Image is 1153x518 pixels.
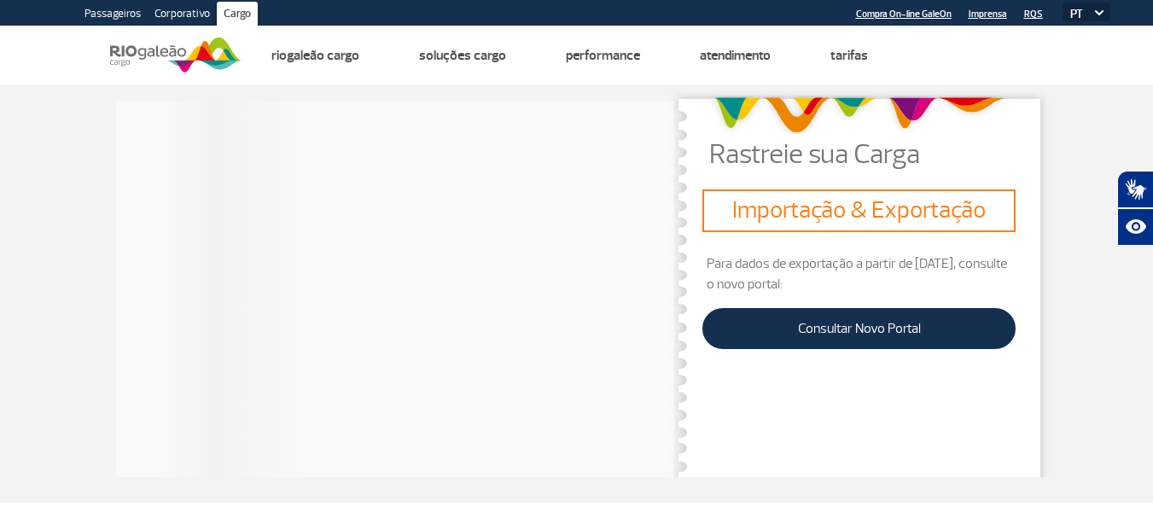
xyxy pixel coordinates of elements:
[969,9,1007,20] a: Imprensa
[700,47,771,64] a: Atendimento
[1117,208,1153,246] button: Abrir recursos assistivos.
[419,47,506,64] a: Soluções Cargo
[217,2,258,29] a: Cargo
[702,253,1016,294] p: Para dados de exportação a partir de [DATE], consulte o novo portal:
[856,9,952,20] a: Compra On-line GaleOn
[708,89,1010,141] img: grafismo
[78,2,148,29] a: Passageiros
[1024,9,1043,20] a: RQS
[709,141,1051,168] p: Rastreie sua Carga
[1117,171,1153,246] div: Plugin de acessibilidade da Hand Talk.
[148,2,217,29] a: Corporativo
[830,47,868,64] a: Tarifas
[1117,171,1153,208] button: Abrir tradutor de língua de sinais.
[271,47,359,64] a: Riogaleão Cargo
[709,196,1009,225] h3: Importação & Exportação
[702,308,1016,349] a: Consultar Novo Portal
[566,47,640,64] a: Performance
